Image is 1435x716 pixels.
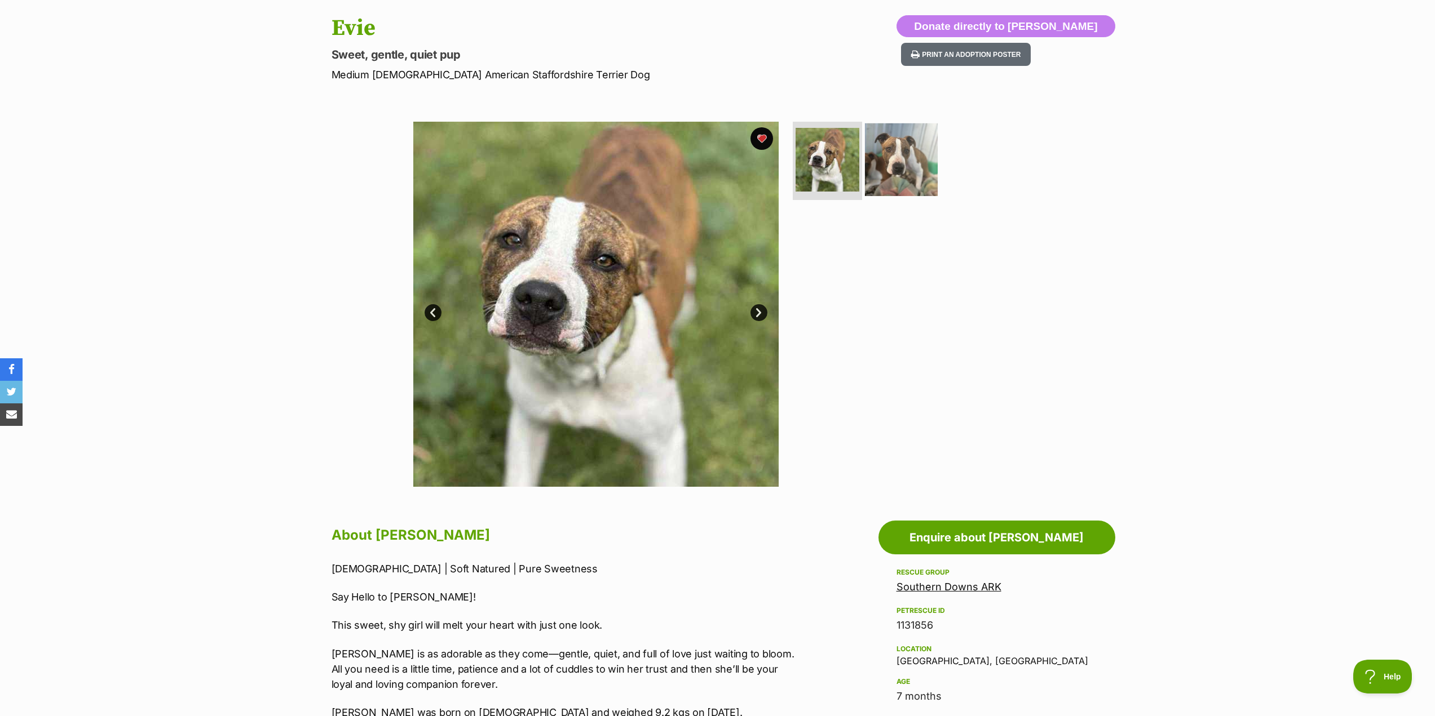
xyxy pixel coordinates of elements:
[897,688,1097,704] div: 7 months
[332,67,809,82] p: Medium [DEMOGRAPHIC_DATA] American Staffordshire Terrier Dog
[897,644,1097,653] div: Location
[413,122,779,487] img: Photo of Evie
[897,581,1001,593] a: Southern Downs ARK
[332,589,797,604] p: Say Hello to [PERSON_NAME]!
[750,304,767,321] a: Next
[750,127,773,150] button: favourite
[897,617,1097,633] div: 1131856
[901,43,1031,66] button: Print an adoption poster
[897,642,1097,666] div: [GEOGRAPHIC_DATA], [GEOGRAPHIC_DATA]
[425,304,441,321] a: Prev
[1353,660,1412,693] iframe: Help Scout Beacon - Open
[897,606,1097,615] div: PetRescue ID
[332,47,809,63] p: Sweet, gentle, quiet pup
[878,521,1115,554] a: Enquire about [PERSON_NAME]
[332,15,809,41] h1: Evie
[332,561,797,576] p: [DEMOGRAPHIC_DATA] | Soft Natured | Pure Sweetness
[332,646,797,692] p: [PERSON_NAME] is as adorable as they come—gentle, quiet, and full of love just waiting to bloom. ...
[865,123,938,195] img: Photo of Evie
[897,568,1097,577] div: Rescue group
[897,15,1115,38] button: Donate directly to [PERSON_NAME]
[1,1,10,10] img: consumer-privacy-logo.png
[332,523,797,548] h2: About [PERSON_NAME]
[897,677,1097,686] div: Age
[332,617,797,633] p: This sweet, shy girl will melt your heart with just one look.
[796,128,859,192] img: Photo of Evie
